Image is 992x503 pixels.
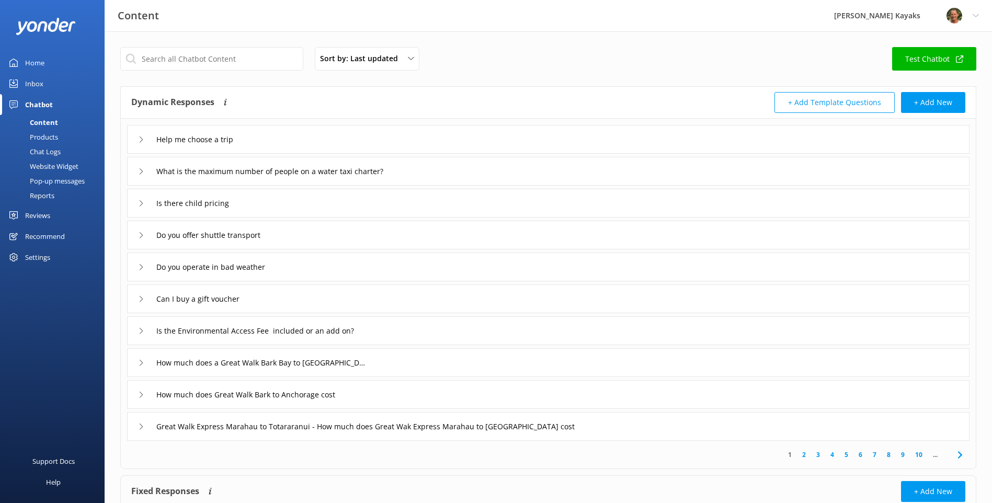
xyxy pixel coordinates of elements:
a: 3 [811,450,825,460]
div: Home [25,52,44,73]
div: Products [6,130,58,144]
a: 5 [839,450,853,460]
a: 6 [853,450,868,460]
div: Help [46,472,61,493]
div: Chat Logs [6,144,61,159]
span: Sort by: Last updated [320,53,404,64]
div: Settings [25,247,50,268]
button: + Add New [901,92,965,113]
h3: Content [118,7,159,24]
button: + Add Template Questions [774,92,895,113]
a: Products [6,130,105,144]
img: yonder-white-logo.png [16,18,76,35]
div: Support Docs [32,451,75,472]
a: 7 [868,450,882,460]
div: Reports [6,188,54,203]
a: 1 [783,450,797,460]
a: 2 [797,450,811,460]
div: Recommend [25,226,65,247]
div: Reviews [25,205,50,226]
button: + Add New [901,481,965,502]
a: Chat Logs [6,144,105,159]
span: ... [928,450,943,460]
a: Test Chatbot [892,47,976,71]
a: Website Widget [6,159,105,174]
a: Content [6,115,105,130]
div: Website Widget [6,159,78,174]
a: 4 [825,450,839,460]
a: 8 [882,450,896,460]
img: 49-1662257987.jpg [947,8,962,24]
div: Pop-up messages [6,174,85,188]
div: Inbox [25,73,43,94]
div: Content [6,115,58,130]
a: Reports [6,188,105,203]
h4: Dynamic Responses [131,92,214,113]
a: Pop-up messages [6,174,105,188]
div: Chatbot [25,94,53,115]
h4: Fixed Responses [131,481,199,502]
input: Search all Chatbot Content [120,47,303,71]
a: 10 [910,450,928,460]
a: 9 [896,450,910,460]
